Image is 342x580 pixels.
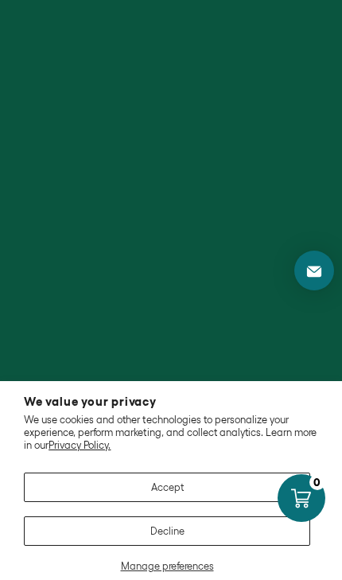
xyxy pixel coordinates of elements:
p: We use cookies and other technologies to personalize your experience, perform marketing, and coll... [24,414,318,453]
button: Decline [24,516,310,546]
span: Manage preferences [121,560,214,572]
div: 0 [309,474,325,490]
button: Manage preferences [24,560,310,572]
a: Privacy Policy. [49,439,111,451]
button: Accept [24,473,310,502]
h2: We value your privacy [24,395,318,407]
